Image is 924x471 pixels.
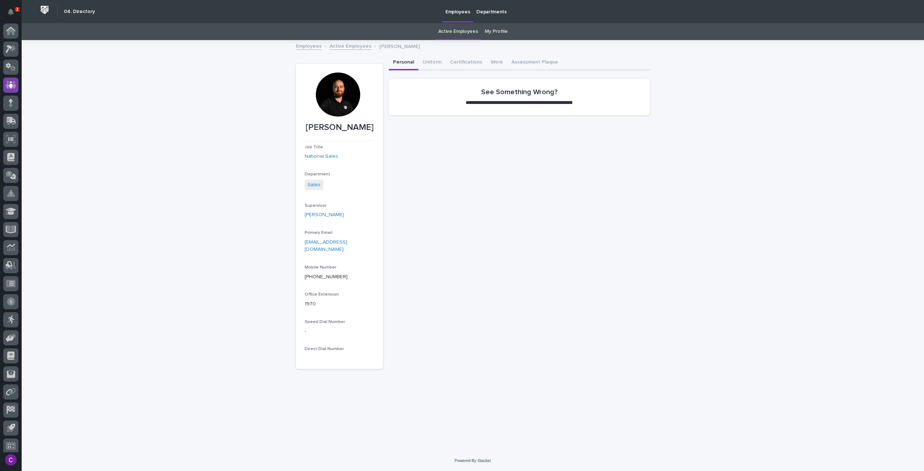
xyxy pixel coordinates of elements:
a: [PERSON_NAME] [305,211,344,219]
p: 1970 [305,300,374,308]
a: Sales [308,181,321,189]
span: Office Extension [305,292,339,297]
a: [EMAIL_ADDRESS][DOMAIN_NAME] [305,240,347,252]
span: Speed Dial Number [305,320,345,324]
h2: See Something Wrong? [481,88,558,96]
button: Uniform [418,55,446,70]
button: users-avatar [3,452,18,467]
button: Work [487,55,507,70]
h2: 04. Directory [64,9,95,15]
span: Primary Email [305,231,332,235]
span: Direct Dial Number [305,347,344,351]
div: Notifications3 [9,9,18,20]
a: Employees [296,42,322,50]
button: Certifications [446,55,487,70]
img: Workspace Logo [38,3,51,17]
p: [PERSON_NAME] [305,122,374,133]
span: Department [305,172,330,176]
span: Mobile Number [305,265,336,270]
a: National Sales [305,153,338,160]
a: My Profile [485,23,508,40]
a: Active Employees [330,42,371,50]
span: Supervisor [305,204,327,208]
button: Notifications [3,4,18,19]
a: [PHONE_NUMBER] [305,274,348,279]
p: - [305,327,374,335]
p: 3 [16,7,18,12]
button: Assessment Plaque [507,55,562,70]
button: Personal [389,55,418,70]
a: Powered By Stacker [454,458,491,463]
span: Job Title [305,145,323,149]
a: Active Employees [438,23,478,40]
p: [PERSON_NAME] [379,42,420,50]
